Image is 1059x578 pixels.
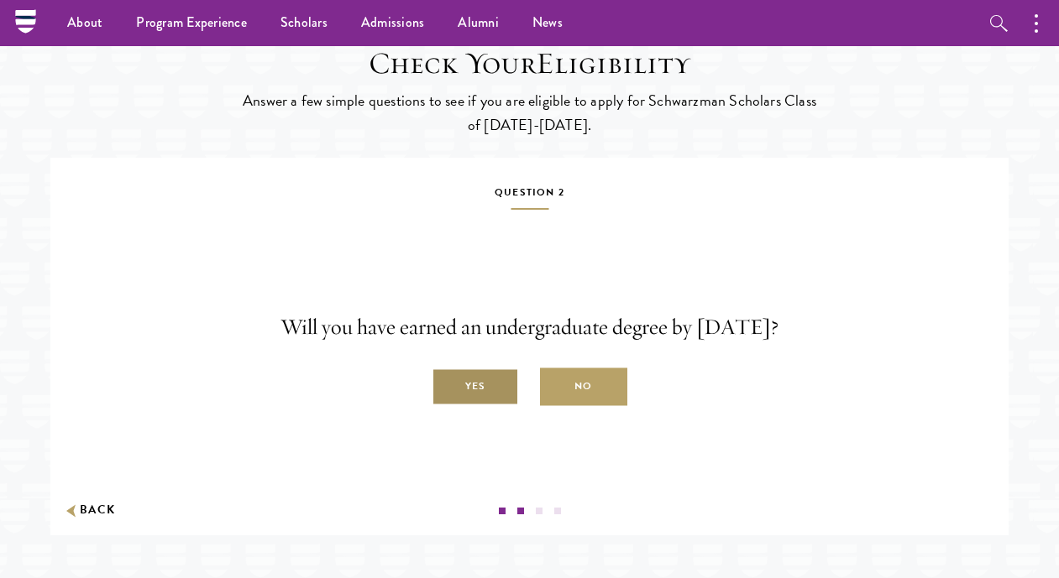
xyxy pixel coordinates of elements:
[63,311,996,343] p: Will you have earned an undergraduate degree by [DATE]?
[540,368,627,406] label: No
[432,368,519,406] label: Yes
[63,183,996,210] h5: Question 2
[240,89,820,136] p: Answer a few simple questions to see if you are eligible to apply for Schwarzman Scholars Class o...
[240,45,820,81] h2: Check Your Eligibility
[63,502,116,519] button: Back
